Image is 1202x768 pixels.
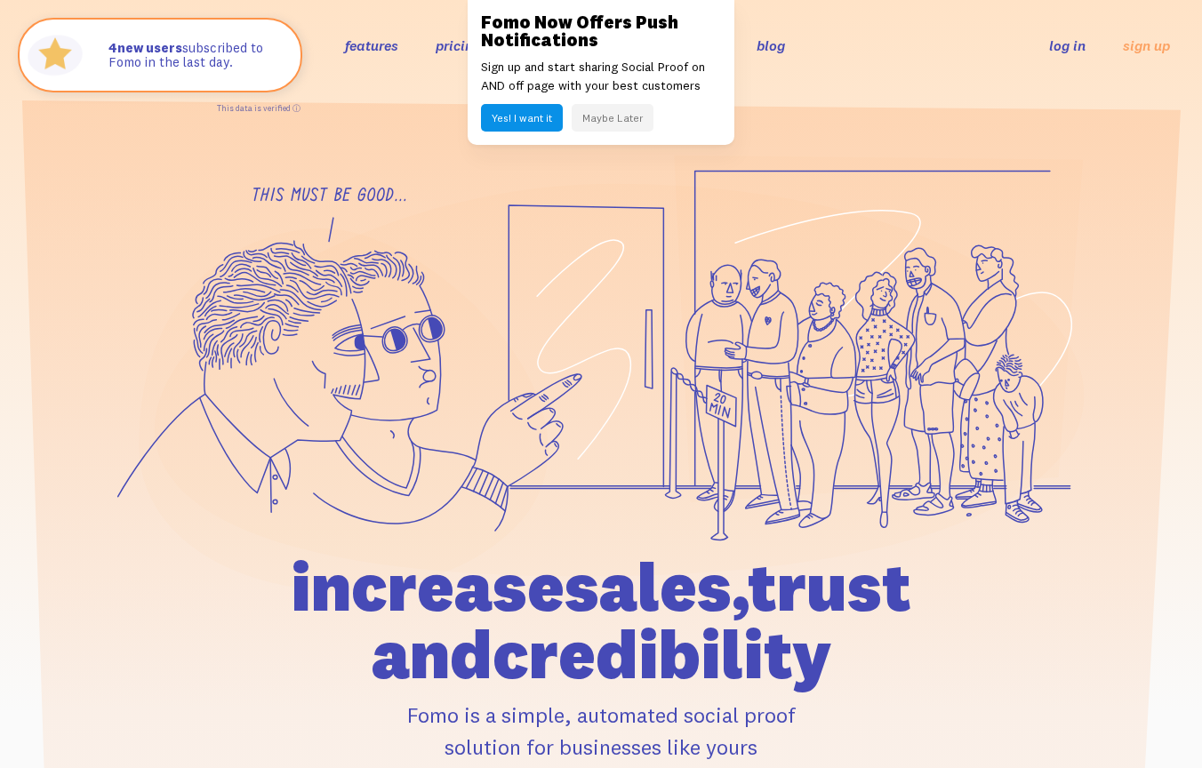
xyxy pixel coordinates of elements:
h3: Fomo Now Offers Push Notifications [481,13,721,49]
img: Fomo [23,23,87,87]
a: features [345,36,398,54]
a: log in [1049,36,1086,54]
p: Sign up and start sharing Social Proof on AND off page with your best customers [481,58,721,95]
button: Maybe Later [572,104,653,132]
p: subscribed to Fomo in the last day. [108,41,283,70]
h1: increase sales, trust and credibility [200,553,1003,688]
a: blog [757,36,785,54]
a: This data is verified ⓘ [217,103,300,113]
strong: new users [108,39,182,56]
p: Fomo is a simple, automated social proof solution for businesses like yours [200,699,1003,763]
a: sign up [1123,36,1170,55]
span: 4 [108,41,117,56]
button: Yes! I want it [481,104,563,132]
a: pricing [436,36,481,54]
